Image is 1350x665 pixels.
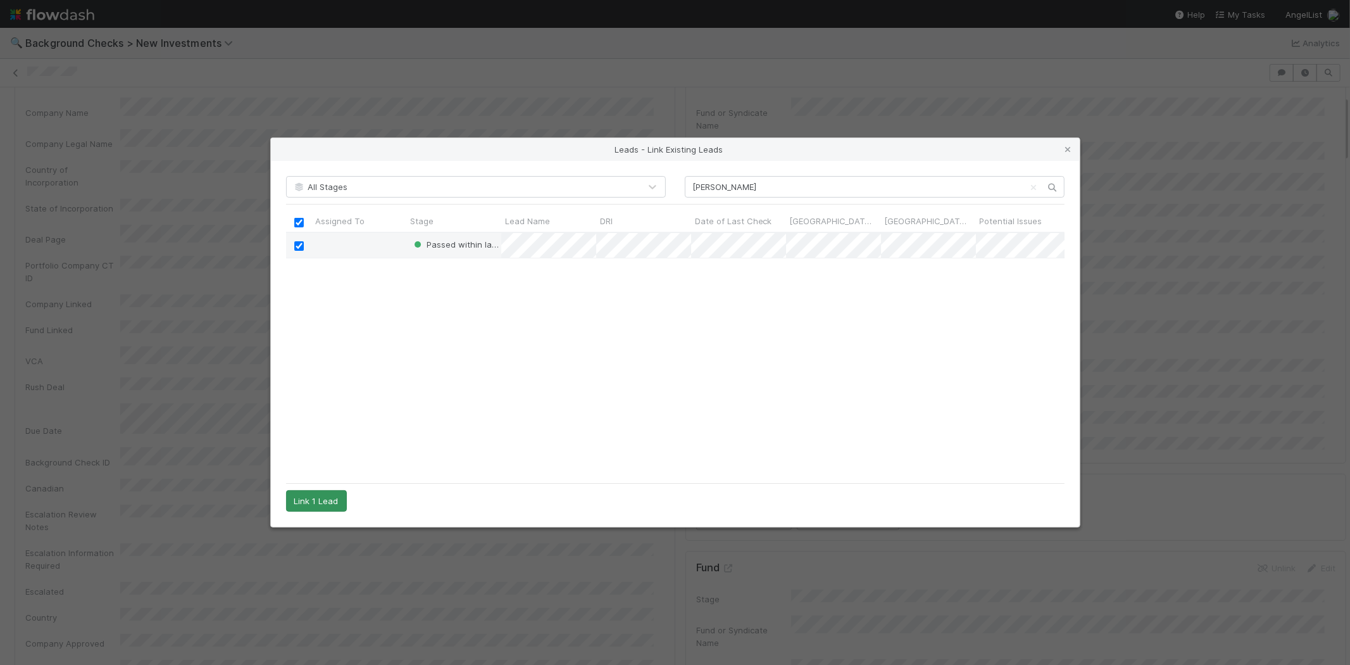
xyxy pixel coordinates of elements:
span: [GEOGRAPHIC_DATA] Check Date [885,215,973,227]
input: Toggle All Rows Selected [294,218,304,227]
button: Link 1 Lead [286,490,347,512]
span: All Stages [293,182,348,192]
span: Assigned To [315,215,365,227]
div: Passed within last 12 months [411,238,501,251]
span: Date of Last Check [695,215,772,227]
input: Toggle Row Selected [294,241,303,251]
span: Lead Name [505,215,550,227]
span: Stage [410,215,434,227]
span: Potential Issues [980,215,1042,227]
span: DRI [600,215,613,227]
button: Clear search [1028,177,1041,198]
input: Search [685,176,1065,198]
div: Leads - Link Existing Leads [271,138,1080,161]
span: [GEOGRAPHIC_DATA] Check? [790,215,878,227]
span: Passed within last 12 months [411,239,543,250]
